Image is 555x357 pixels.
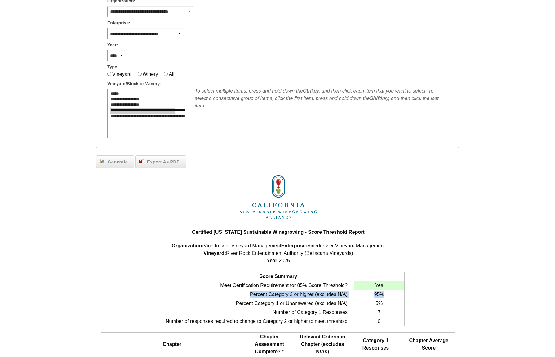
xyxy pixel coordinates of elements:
strong: Year: [267,258,279,263]
span: Generate [104,159,131,166]
label: All [169,72,174,77]
img: doc_pdf.png [139,159,144,163]
span: Export As PDF [144,159,182,166]
strong: Organization: [171,243,203,248]
div: Percent Category 2 or higher (excludes N/A) [155,291,350,298]
b: Shift [370,96,381,101]
span: Enterprise: [107,20,130,26]
img: report_go.png [100,159,104,163]
div: Percent Category 1 or Unanswered (excludes N/A) [155,300,350,307]
a: Generate [96,155,134,168]
th: Category 1 Responses [349,332,402,356]
div: Certified [US_STATE] Sustainable Winegrowing - Score Threshold Report [98,229,459,242]
img: cswa-logo-large.png [240,173,317,221]
td: Yes [354,281,404,290]
div: Number of responses required to change to Category 2 or higher to meet threshold [155,318,350,325]
div: To select multiple items, press and hold down the key, and then click each item that you want to ... [195,87,448,110]
th: Chapter [101,332,243,356]
a: Export As PDF [135,155,186,168]
b: Ctrl [303,88,312,94]
div: Number of Category 1 Responses [155,309,350,316]
td: 7 [354,308,404,317]
strong: Vineyard: [203,250,226,256]
span: Year: [107,42,118,48]
td: 5% [354,299,404,308]
th: Chapter Assessment Complete? * [243,332,296,356]
strong: Enterprise: [281,243,307,248]
th: Chapter Average Score [402,332,455,356]
span: Type: [107,64,118,70]
th: Relevant Criteria in Chapter (excludes N/As) [296,332,349,356]
div: Meet Certification Requirement for 85% Score Threshold? [155,282,350,289]
label: Vineyard [112,72,132,77]
span: Vineyard/Block or Winery: [107,81,161,87]
td: 0 [354,317,404,326]
td: Vinedresser Vineyard Management Vinedresser Vineyard Management River Rock Entertainment Authorit... [98,242,459,272]
td: 95% [354,290,404,299]
label: Winery [143,72,158,77]
div: Score Summary [155,273,401,280]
